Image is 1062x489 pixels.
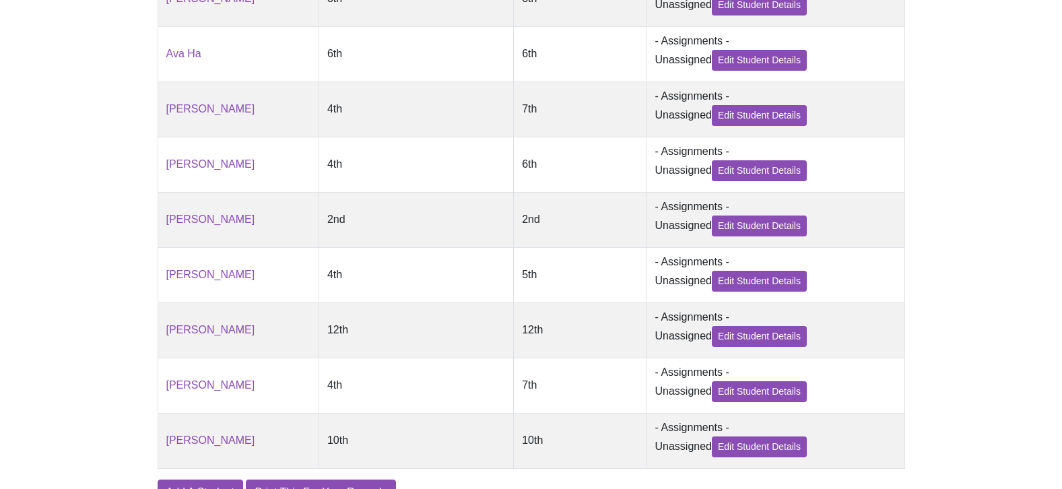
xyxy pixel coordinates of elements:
[166,158,255,170] a: [PERSON_NAME]
[319,358,513,413] td: 4th
[166,379,255,391] a: [PERSON_NAME]
[514,247,646,302] td: 5th
[166,324,255,335] a: [PERSON_NAME]
[646,192,904,247] td: - Assignments - Unassigned
[319,26,513,81] td: 6th
[514,358,646,413] td: 7th
[319,302,513,358] td: 12th
[319,247,513,302] td: 4th
[166,48,201,59] a: Ava Ha
[166,103,255,115] a: [PERSON_NAME]
[514,26,646,81] td: 6th
[646,137,904,192] td: - Assignments - Unassigned
[319,137,513,192] td: 4th
[514,302,646,358] td: 12th
[712,105,807,126] a: Edit Student Details
[646,358,904,413] td: - Assignments - Unassigned
[166,269,255,280] a: [PERSON_NAME]
[712,381,807,402] a: Edit Student Details
[166,434,255,446] a: [PERSON_NAME]
[319,192,513,247] td: 2nd
[646,302,904,358] td: - Assignments - Unassigned
[712,216,807,236] a: Edit Student Details
[514,81,646,137] td: 7th
[514,413,646,468] td: 10th
[712,436,807,457] a: Edit Student Details
[514,137,646,192] td: 6th
[166,214,255,225] a: [PERSON_NAME]
[646,81,904,137] td: - Assignments - Unassigned
[646,413,904,468] td: - Assignments - Unassigned
[646,26,904,81] td: - Assignments - Unassigned
[712,50,807,71] a: Edit Student Details
[646,247,904,302] td: - Assignments - Unassigned
[712,160,807,181] a: Edit Student Details
[712,326,807,347] a: Edit Student Details
[514,192,646,247] td: 2nd
[319,413,513,468] td: 10th
[712,271,807,292] a: Edit Student Details
[319,81,513,137] td: 4th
